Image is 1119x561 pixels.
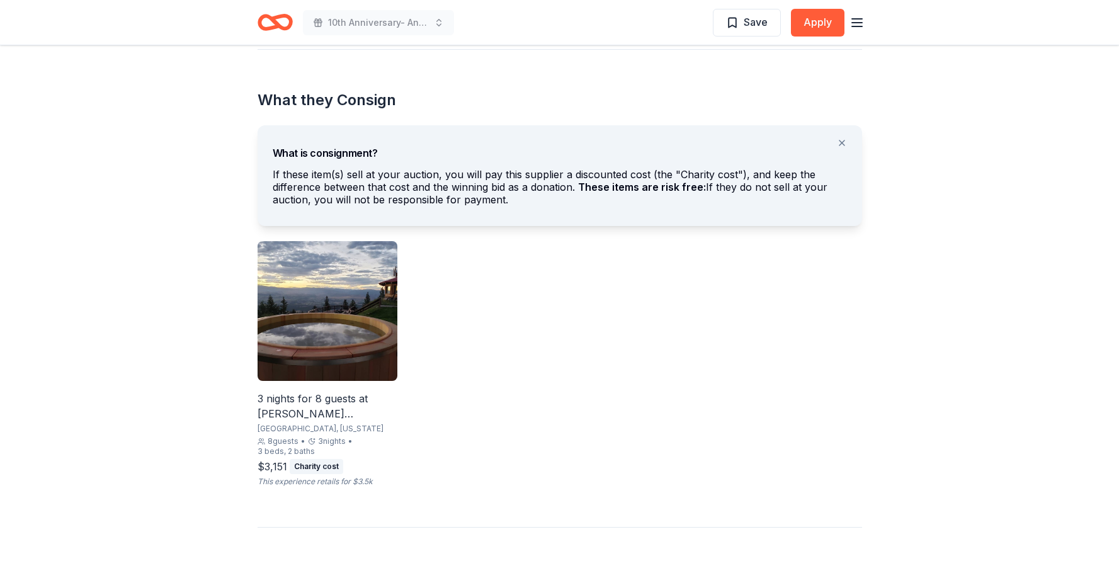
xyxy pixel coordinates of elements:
div: 3 nights for 8 guests at [PERSON_NAME][GEOGRAPHIC_DATA] [258,391,397,421]
span: 8 guests [268,436,298,446]
div: 3 beds, 2 baths [258,446,315,456]
a: Home [258,8,293,37]
div: What is consignment? [273,135,847,161]
img: Image for 3 nights for 8 guests at Downing Mountain Lodge [258,241,397,381]
div: Charity cost [290,459,343,474]
button: Apply [791,9,844,37]
button: Save [713,9,781,37]
span: 3 nights [318,436,346,446]
div: [GEOGRAPHIC_DATA], [US_STATE] [258,424,397,434]
div: • [301,436,305,446]
span: 10th Anniversary- An Evening of Magic [328,15,429,30]
div: If these item(s) sell at your auction, you will pay this supplier a discounted cost (the "Charity... [273,168,847,211]
button: 10th Anniversary- An Evening of Magic [303,10,454,35]
div: $3,151 [258,459,287,474]
h2: What they Consign [258,90,862,110]
span: Save [744,14,768,30]
div: This experience retails for $3.5k [258,477,397,487]
span: These items are risk free: [578,181,706,193]
div: • [348,436,353,446]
